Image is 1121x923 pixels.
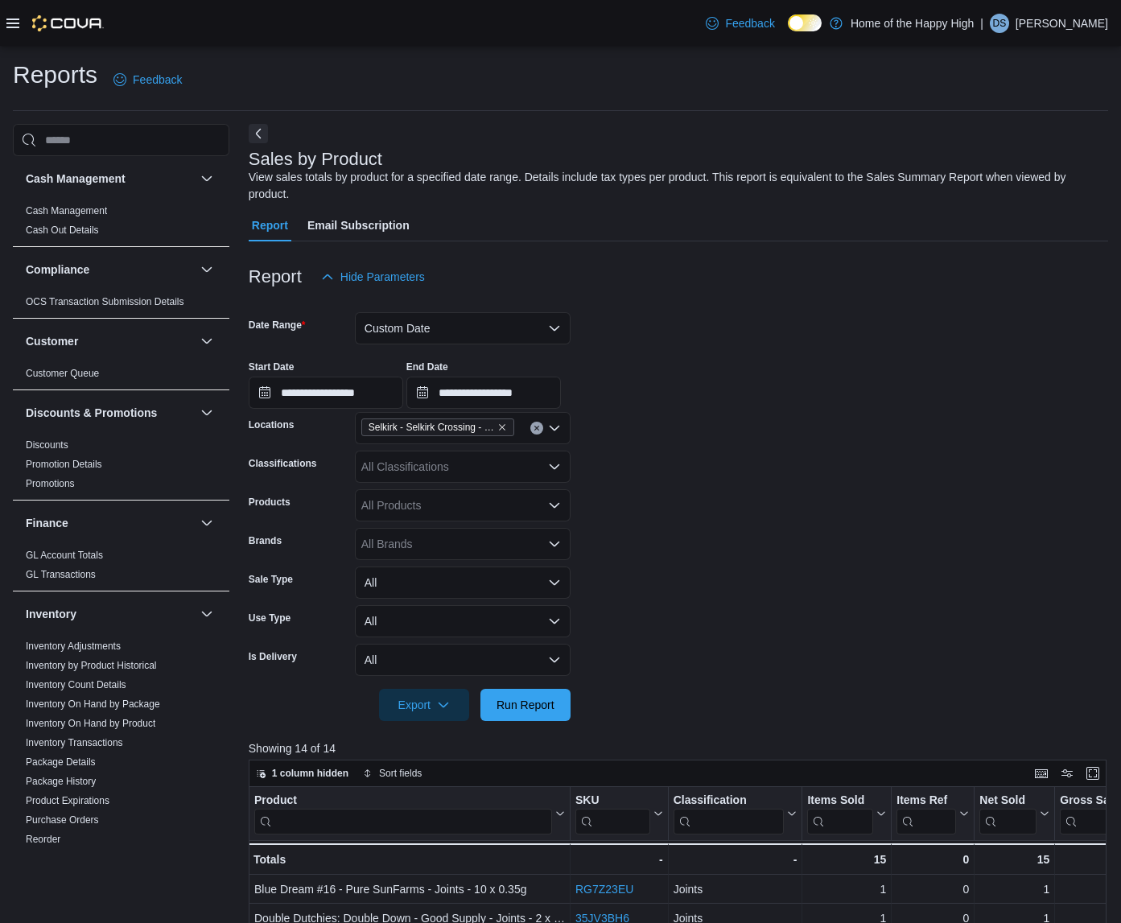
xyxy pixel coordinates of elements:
label: Start Date [249,361,295,373]
label: Locations [249,418,295,431]
div: Product [254,793,552,834]
div: Blue Dream #16 - Pure SunFarms - Joints - 10 x 0.35g [254,880,565,900]
span: Dark Mode [788,31,789,32]
p: [PERSON_NAME] [1016,14,1108,33]
a: Purchase Orders [26,814,99,826]
div: 1 [807,880,886,900]
div: View sales totals by product for a specified date range. Details include tax types per product. T... [249,169,1100,203]
span: Report [252,209,288,241]
div: SKU URL [575,793,650,834]
h3: Discounts & Promotions [26,405,157,421]
h3: Finance [26,515,68,531]
button: Cash Management [197,169,216,188]
a: Inventory On Hand by Product [26,718,155,729]
label: Classifications [249,457,317,470]
a: RG7Z23EU [575,884,633,896]
button: Open list of options [548,422,561,435]
button: All [355,605,571,637]
label: End Date [406,361,448,373]
button: Custom Date [355,312,571,344]
span: Inventory On Hand by Package [26,698,160,711]
span: Product Expirations [26,794,109,807]
span: Run Report [497,697,554,713]
button: Remove Selkirk - Selkirk Crossing - Fire & Flower from selection in this group [497,422,507,432]
div: Finance [13,546,229,591]
a: Feedback [699,7,781,39]
button: Net Sold [979,793,1049,834]
div: Items Sold [807,793,873,809]
span: OCS Transaction Submission Details [26,295,184,308]
span: Email Subscription [307,209,410,241]
span: Selkirk - Selkirk Crossing - Fire & Flower [361,418,514,436]
span: Sort fields [379,767,422,780]
a: Reorder [26,834,60,845]
div: Cash Management [13,201,229,246]
label: Use Type [249,612,291,624]
button: Product [254,793,565,834]
div: Net Sold [979,793,1037,809]
span: Customer Queue [26,367,99,380]
div: 0 [896,880,969,900]
span: Hide Parameters [340,269,425,285]
div: 15 [807,850,886,869]
span: Feedback [133,72,182,88]
span: Purchase Orders [26,814,99,826]
button: Keyboard shortcuts [1032,764,1051,783]
label: Is Delivery [249,650,297,663]
a: GL Transactions [26,569,96,580]
button: Display options [1057,764,1077,783]
h3: Cash Management [26,171,126,187]
a: Inventory Adjustments [26,641,121,652]
a: Inventory On Hand by Package [26,698,160,710]
a: Promotion Details [26,459,102,470]
a: Product Expirations [26,795,109,806]
button: Open list of options [548,538,561,550]
h3: Report [249,267,302,286]
h1: Reports [13,59,97,91]
button: Discounts & Promotions [197,403,216,422]
a: Cash Out Details [26,225,99,236]
div: Compliance [13,292,229,318]
a: Customer Queue [26,368,99,379]
span: Inventory Adjustments [26,640,121,653]
button: Hide Parameters [315,261,431,293]
span: Package History [26,775,96,788]
button: Items Sold [807,793,886,834]
span: Inventory by Product Historical [26,659,157,672]
div: - [673,850,797,869]
button: Sort fields [356,764,428,783]
div: Totals [253,850,565,869]
button: Next [249,124,268,143]
a: GL Account Totals [26,550,103,561]
button: Finance [26,515,194,531]
button: All [355,567,571,599]
div: Items Sold [807,793,873,834]
div: SKU [575,793,650,809]
span: DS [993,14,1007,33]
div: Items Ref [896,793,956,809]
div: Classification [673,793,784,834]
label: Sale Type [249,573,293,586]
button: Items Ref [896,793,969,834]
button: Customer [26,333,194,349]
div: 1 [979,880,1049,900]
h3: Sales by Product [249,150,382,169]
label: Date Range [249,319,306,332]
div: Product [254,793,552,809]
a: Package History [26,776,96,787]
button: Customer [197,332,216,351]
span: Promotion Details [26,458,102,471]
a: Inventory by Product Historical [26,660,157,671]
img: Cova [32,15,104,31]
button: Export [379,689,469,721]
span: Cash Management [26,204,107,217]
span: GL Account Totals [26,549,103,562]
button: Enter fullscreen [1083,764,1102,783]
a: Promotions [26,478,75,489]
div: Customer [13,364,229,389]
div: Dean Sellar [990,14,1009,33]
div: Classification [673,793,784,809]
div: 0 [896,850,969,869]
button: Inventory [26,606,194,622]
h3: Compliance [26,262,89,278]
